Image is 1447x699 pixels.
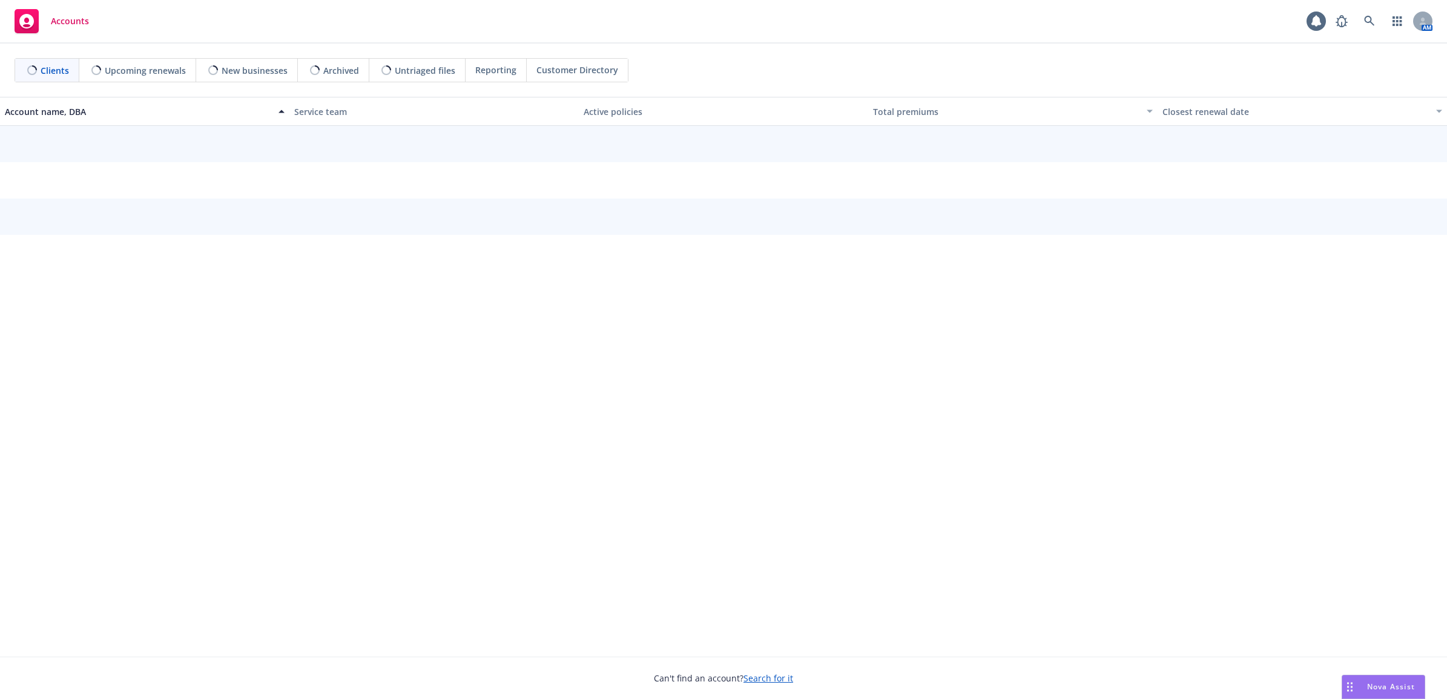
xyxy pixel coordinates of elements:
a: Search for it [743,672,793,684]
button: Nova Assist [1342,675,1425,699]
span: Reporting [475,64,516,76]
a: Accounts [10,4,94,38]
span: Clients [41,64,69,77]
span: Archived [323,64,359,77]
button: Service team [289,97,579,126]
button: Total premiums [868,97,1158,126]
div: Active policies [584,105,863,118]
button: Closest renewal date [1158,97,1447,126]
span: Customer Directory [536,64,618,76]
span: Can't find an account? [654,672,793,684]
span: Nova Assist [1367,681,1415,692]
a: Search [1357,9,1382,33]
span: Untriaged files [395,64,455,77]
a: Report a Bug [1330,9,1354,33]
a: Switch app [1385,9,1409,33]
div: Drag to move [1342,675,1357,698]
div: Service team [294,105,574,118]
div: Account name, DBA [5,105,271,118]
span: Accounts [51,16,89,26]
span: New businesses [222,64,288,77]
div: Total premiums [873,105,1139,118]
span: Upcoming renewals [105,64,186,77]
button: Active policies [579,97,868,126]
div: Closest renewal date [1162,105,1429,118]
